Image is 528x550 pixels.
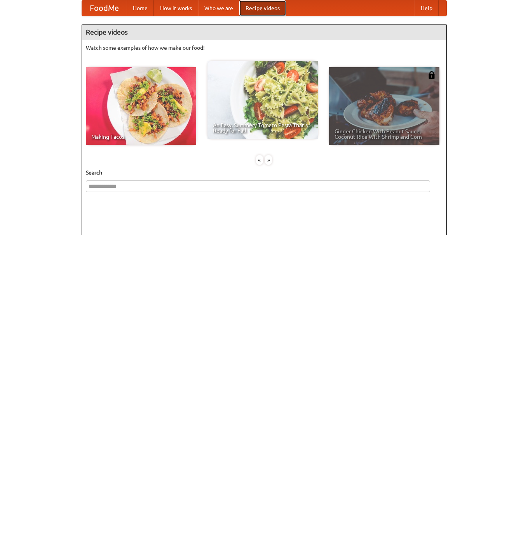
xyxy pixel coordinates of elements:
div: « [256,155,263,165]
a: Making Tacos [86,67,196,145]
a: An Easy, Summery Tomato Pasta That's Ready for Fall [207,61,318,139]
h4: Recipe videos [82,24,446,40]
div: » [265,155,272,165]
span: An Easy, Summery Tomato Pasta That's Ready for Fall [213,122,312,133]
img: 483408.png [428,71,436,79]
a: How it works [154,0,198,16]
a: Help [415,0,439,16]
p: Watch some examples of how we make our food! [86,44,443,52]
a: Home [127,0,154,16]
a: Who we are [198,0,239,16]
span: Making Tacos [91,134,191,140]
a: Recipe videos [239,0,286,16]
h5: Search [86,169,443,176]
a: FoodMe [82,0,127,16]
